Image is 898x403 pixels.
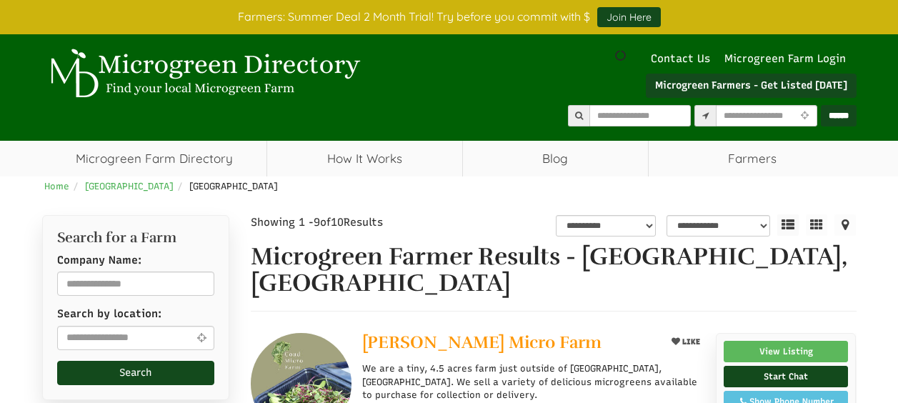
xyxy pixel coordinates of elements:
span: [PERSON_NAME] Micro Farm [362,332,602,353]
a: View Listing [724,341,849,362]
p: We are a tiny, 4.5 acres farm just outside of [GEOGRAPHIC_DATA], [GEOGRAPHIC_DATA]. We sell a var... [362,362,704,402]
label: Search by location: [57,307,161,322]
a: Microgreen Farm Login [724,52,853,65]
a: [PERSON_NAME] Micro Farm [362,333,654,355]
select: sortbox-1 [667,215,770,237]
i: Use Current Location [193,332,209,343]
a: Start Chat [724,366,849,387]
span: 9 [314,216,320,229]
span: Farmers [649,141,857,176]
div: Farmers: Summer Deal 2 Month Trial! Try before you commit with $ [31,7,867,27]
label: Company Name: [57,253,141,268]
span: 10 [331,216,344,229]
button: LIKE [667,333,705,351]
h1: Microgreen Farmer Results - [GEOGRAPHIC_DATA], [GEOGRAPHIC_DATA] [251,244,857,297]
a: How It Works [267,141,462,176]
a: Microgreen Farmers - Get Listed [DATE] [646,74,857,98]
span: LIKE [680,337,700,347]
h2: Search for a Farm [57,230,215,246]
a: Blog [463,141,648,176]
i: Use Current Location [797,111,812,121]
a: Contact Us [644,52,717,65]
select: overall_rating_filter-1 [556,215,656,237]
div: Showing 1 - of Results [251,215,452,230]
span: [GEOGRAPHIC_DATA] [189,181,278,191]
img: Microgreen Directory [42,49,364,99]
a: Join Here [597,7,661,27]
button: Search [57,361,215,385]
a: Microgreen Farm Directory [42,141,267,176]
a: Home [44,181,69,191]
a: [GEOGRAPHIC_DATA] [85,181,174,191]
